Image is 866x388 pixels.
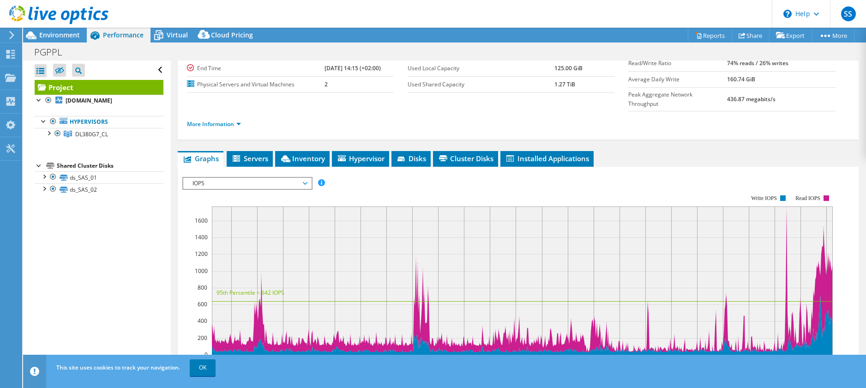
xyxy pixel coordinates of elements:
[204,351,208,358] text: 0
[187,64,325,73] label: End Time
[783,10,792,18] svg: \n
[167,30,188,39] span: Virtual
[35,183,163,195] a: ds_SAS_02
[505,154,589,163] span: Installed Applications
[727,59,788,67] b: 74% reads / 26% writes
[35,116,163,128] a: Hypervisors
[187,80,325,89] label: Physical Servers and Virtual Machines
[198,284,207,291] text: 800
[727,95,776,103] b: 436.87 megabits/s
[795,195,820,201] text: Read IOPS
[812,28,854,42] a: More
[211,30,253,39] span: Cloud Pricing
[103,30,144,39] span: Performance
[195,250,208,258] text: 1200
[408,80,554,89] label: Used Shared Capacity
[35,95,163,107] a: [DOMAIN_NAME]
[554,80,575,88] b: 1.27 TiB
[688,28,732,42] a: Reports
[628,75,727,84] label: Average Daily Write
[187,120,241,128] a: More Information
[35,80,163,95] a: Project
[408,64,554,73] label: Used Local Capacity
[195,217,208,224] text: 1600
[438,154,493,163] span: Cluster Disks
[188,178,307,189] span: IOPS
[198,317,207,325] text: 400
[841,6,856,21] span: SS
[195,267,208,275] text: 1000
[554,64,583,72] b: 125.00 GiB
[56,364,180,371] span: This site uses cookies to track your navigation.
[57,160,163,171] div: Shared Cluster Disks
[39,30,80,39] span: Environment
[35,171,163,183] a: ds_SAS_01
[732,28,770,42] a: Share
[198,334,207,342] text: 200
[190,359,216,376] a: OK
[628,59,727,68] label: Read/Write Ratio
[337,154,385,163] span: Hypervisor
[35,128,163,140] a: DL380G7_CL
[216,289,284,297] text: 95th Percentile = 642 IOPS
[75,130,108,138] span: DL380G7_CL
[30,47,76,57] h1: PGPPL
[751,195,777,201] text: Write IOPS
[182,154,219,163] span: Graphs
[280,154,325,163] span: Inventory
[325,64,381,72] b: [DATE] 14:15 (+02:00)
[198,300,207,308] text: 600
[396,154,426,163] span: Disks
[628,90,727,109] label: Peak Aggregate Network Throughput
[325,80,328,88] b: 2
[727,75,755,83] b: 160.74 GiB
[66,97,112,104] b: [DOMAIN_NAME]
[195,233,208,241] text: 1400
[231,154,268,163] span: Servers
[769,28,812,42] a: Export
